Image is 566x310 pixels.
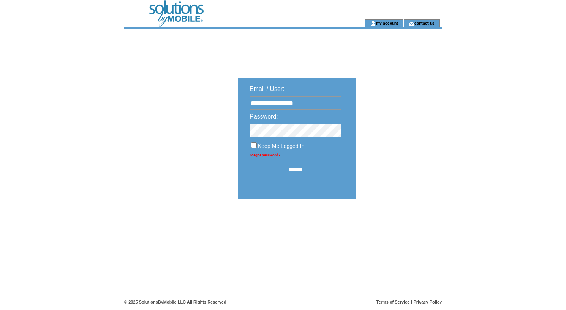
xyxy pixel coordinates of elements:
a: Terms of Service [376,300,410,304]
a: contact us [414,21,435,25]
span: | [411,300,412,304]
a: Forgot password? [250,153,280,157]
img: transparent.png [378,218,416,227]
img: account_icon.gif [370,21,376,27]
span: Email / User: [250,86,285,92]
a: my account [376,21,398,25]
span: Password: [250,113,278,120]
a: Privacy Policy [413,300,442,304]
img: contact_us_icon.gif [409,21,414,27]
span: Keep Me Logged In [258,143,304,149]
span: © 2025 SolutionsByMobile LLC All Rights Reserved [124,300,226,304]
